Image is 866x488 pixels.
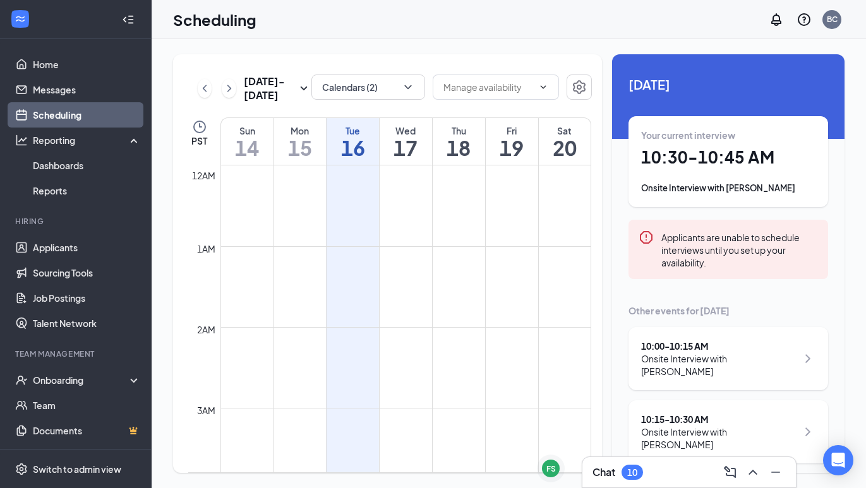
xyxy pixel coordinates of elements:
[15,216,138,227] div: Hiring
[192,119,207,134] svg: Clock
[15,348,138,359] div: Team Management
[15,374,28,386] svg: UserCheck
[592,465,615,479] h3: Chat
[33,374,130,386] div: Onboarding
[661,230,818,269] div: Applicants are unable to schedule interviews until you set up your availability.
[641,129,815,141] div: Your current interview
[33,443,141,468] a: SurveysCrown
[627,467,637,478] div: 10
[827,14,838,25] div: BC
[723,465,738,480] svg: ComposeMessage
[641,413,797,426] div: 10:15 - 10:30 AM
[402,81,414,93] svg: ChevronDown
[628,304,828,317] div: Other events for [DATE]
[641,182,815,194] div: Onsite Interview with [PERSON_NAME]
[33,153,141,178] a: Dashboards
[639,230,654,245] svg: Error
[244,74,296,102] h3: [DATE] - [DATE]
[486,137,538,158] h1: 19
[223,81,236,96] svg: ChevronRight
[380,137,432,158] h1: 17
[274,118,326,165] a: September 15, 2025
[433,118,485,165] a: September 18, 2025
[769,12,784,27] svg: Notifications
[221,137,273,158] h1: 14
[191,134,207,147] span: PST
[628,74,828,94] span: [DATE]
[743,462,763,482] button: ChevronUp
[486,118,538,165] a: September 19, 2025
[198,79,212,98] button: ChevronLeft
[189,169,218,182] div: 12am
[173,9,256,30] h1: Scheduling
[443,80,533,94] input: Manage availability
[800,424,815,439] svg: ChevronRight
[567,74,592,102] a: Settings
[433,137,485,158] h1: 18
[222,79,236,98] button: ChevronRight
[572,80,587,95] svg: Settings
[33,235,141,260] a: Applicants
[800,351,815,366] svg: ChevronRight
[33,102,141,128] a: Scheduling
[745,465,761,480] svg: ChevronUp
[221,118,273,165] a: September 14, 2025
[311,74,425,100] button: Calendars (2)ChevronDown
[33,463,121,475] div: Switch to admin view
[327,137,379,158] h1: 16
[641,340,797,352] div: 10:00 - 10:15 AM
[720,462,740,482] button: ComposeMessage
[15,463,28,475] svg: Settings
[198,81,211,96] svg: ChevronLeft
[296,81,311,96] svg: SmallChevronDown
[15,134,28,146] svg: Analysis
[221,124,273,137] div: Sun
[766,462,786,482] button: Minimize
[195,403,218,417] div: 3am
[539,137,591,158] h1: 20
[33,178,141,203] a: Reports
[539,118,591,165] a: September 20, 2025
[33,260,141,285] a: Sourcing Tools
[797,12,812,27] svg: QuestionInfo
[195,242,218,256] div: 1am
[768,465,783,480] svg: Minimize
[33,311,141,336] a: Talent Network
[486,124,538,137] div: Fri
[641,352,797,378] div: Onsite Interview with [PERSON_NAME]
[380,124,432,137] div: Wed
[433,124,485,137] div: Thu
[539,124,591,137] div: Sat
[327,124,379,137] div: Tue
[33,418,141,443] a: DocumentsCrown
[122,13,135,26] svg: Collapse
[14,13,27,25] svg: WorkstreamLogo
[33,285,141,311] a: Job Postings
[33,134,141,146] div: Reporting
[195,323,218,336] div: 2am
[274,124,326,137] div: Mon
[33,393,141,418] a: Team
[380,118,432,165] a: September 17, 2025
[567,74,592,100] button: Settings
[33,52,141,77] a: Home
[327,118,379,165] a: September 16, 2025
[641,426,797,451] div: Onsite Interview with [PERSON_NAME]
[823,445,853,475] div: Open Intercom Messenger
[641,146,815,168] h1: 10:30 - 10:45 AM
[274,137,326,158] h1: 15
[546,463,556,474] div: FS
[33,77,141,102] a: Messages
[538,82,548,92] svg: ChevronDown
